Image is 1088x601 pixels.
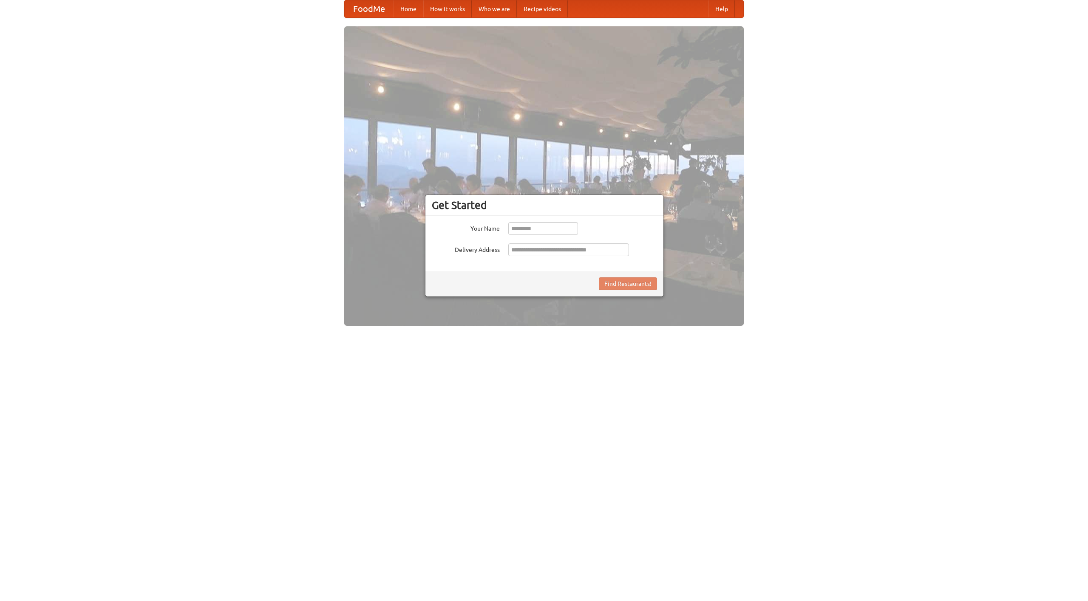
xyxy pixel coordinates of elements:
a: Help [708,0,735,17]
h3: Get Started [432,199,657,212]
a: How it works [423,0,472,17]
a: Recipe videos [517,0,568,17]
a: Home [394,0,423,17]
label: Delivery Address [432,243,500,254]
a: Who we are [472,0,517,17]
a: FoodMe [345,0,394,17]
label: Your Name [432,222,500,233]
button: Find Restaurants! [599,277,657,290]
